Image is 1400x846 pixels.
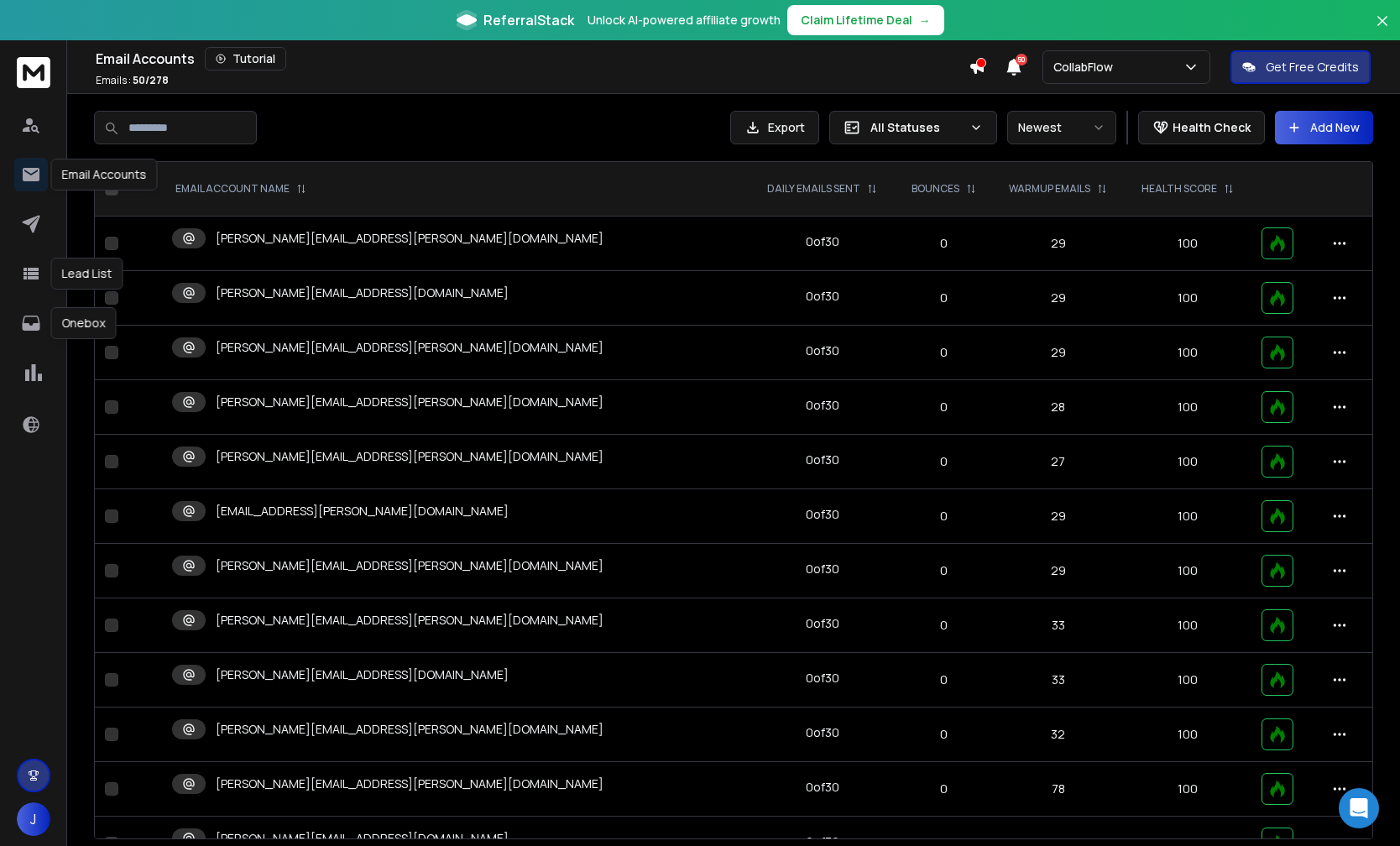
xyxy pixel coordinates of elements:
button: Health Check [1138,111,1265,144]
p: WARMUP EMAILS [1009,182,1090,196]
p: 0 [905,671,982,688]
td: 100 [1125,653,1251,708]
td: 100 [1125,489,1251,544]
div: 0 of 30 [806,506,839,523]
span: ReferralStack [483,10,574,30]
td: 100 [1125,708,1251,762]
div: Email Accounts [51,159,158,191]
td: 29 [992,544,1125,598]
td: 29 [992,326,1125,380]
div: 0 of 30 [806,779,839,796]
p: [PERSON_NAME][EMAIL_ADDRESS][PERSON_NAME][DOMAIN_NAME] [216,612,603,629]
button: Get Free Credits [1230,50,1371,84]
p: [PERSON_NAME][EMAIL_ADDRESS][PERSON_NAME][DOMAIN_NAME] [216,394,603,410]
p: [PERSON_NAME][EMAIL_ADDRESS][PERSON_NAME][DOMAIN_NAME] [216,448,603,465]
p: [EMAIL_ADDRESS][PERSON_NAME][DOMAIN_NAME] [216,503,509,520]
div: Open Intercom Messenger [1339,788,1379,828]
span: 50 / 278 [133,73,169,87]
div: 0 of 30 [806,561,839,577]
p: All Statuses [870,119,963,136]
div: 0 of 30 [806,724,839,741]
p: 0 [905,508,982,525]
td: 27 [992,435,1125,489]
div: Email Accounts [96,47,969,70]
p: HEALTH SCORE [1141,182,1217,196]
button: Export [730,111,819,144]
div: 0 of 30 [806,288,839,305]
td: 100 [1125,544,1251,598]
div: 0 of 30 [806,452,839,468]
p: [PERSON_NAME][EMAIL_ADDRESS][PERSON_NAME][DOMAIN_NAME] [216,557,603,574]
div: Onebox [51,307,117,339]
p: 0 [905,399,982,415]
p: BOUNCES [912,182,959,196]
td: 28 [992,380,1125,435]
td: 100 [1125,598,1251,653]
td: 100 [1125,217,1251,271]
p: 0 [905,781,982,797]
p: 0 [905,344,982,361]
p: 0 [905,726,982,743]
button: Newest [1007,111,1116,144]
td: 100 [1125,435,1251,489]
p: 0 [905,617,982,634]
button: J [17,802,50,836]
p: [PERSON_NAME][EMAIL_ADDRESS][PERSON_NAME][DOMAIN_NAME] [216,339,603,356]
div: EMAIL ACCOUNT NAME [175,182,306,196]
button: Claim Lifetime Deal→ [787,5,944,35]
button: Tutorial [205,47,286,70]
p: 0 [905,453,982,470]
button: Close banner [1371,10,1393,50]
td: 33 [992,653,1125,708]
td: 29 [992,271,1125,326]
p: [PERSON_NAME][EMAIL_ADDRESS][DOMAIN_NAME] [216,285,509,301]
p: Unlock AI-powered affiliate growth [588,12,781,29]
p: Emails : [96,74,169,87]
td: 100 [1125,380,1251,435]
div: 0 of 30 [806,342,839,359]
p: [PERSON_NAME][EMAIL_ADDRESS][PERSON_NAME][DOMAIN_NAME] [216,775,603,792]
td: 100 [1125,271,1251,326]
td: 100 [1125,762,1251,817]
span: → [919,12,931,29]
p: [PERSON_NAME][EMAIL_ADDRESS][DOMAIN_NAME] [216,666,509,683]
div: 0 of 30 [806,397,839,414]
button: Add New [1275,111,1373,144]
p: [PERSON_NAME][EMAIL_ADDRESS][PERSON_NAME][DOMAIN_NAME] [216,230,603,247]
td: 32 [992,708,1125,762]
div: 0 of 30 [806,615,839,632]
p: [PERSON_NAME][EMAIL_ADDRESS][PERSON_NAME][DOMAIN_NAME] [216,721,603,738]
p: DAILY EMAILS SENT [767,182,860,196]
td: 29 [992,217,1125,271]
p: 0 [905,562,982,579]
td: 100 [1125,326,1251,380]
p: Health Check [1173,119,1251,136]
p: 0 [905,235,982,252]
p: Get Free Credits [1266,59,1359,76]
p: 0 [905,290,982,306]
td: 78 [992,762,1125,817]
div: Lead List [51,258,123,290]
span: 50 [1016,54,1027,65]
td: 29 [992,489,1125,544]
div: 0 of 30 [806,670,839,687]
div: 0 of 30 [806,233,839,250]
td: 33 [992,598,1125,653]
p: CollabFlow [1053,59,1120,76]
